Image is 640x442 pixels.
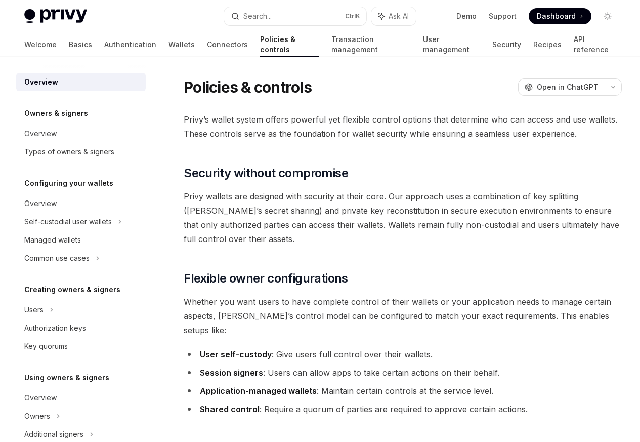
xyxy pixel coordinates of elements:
div: Managed wallets [24,234,81,246]
a: Policies & controls [260,32,319,57]
a: Overview [16,194,146,213]
div: Overview [24,128,57,140]
button: Search...CtrlK [224,7,366,25]
strong: Shared control [200,404,260,414]
a: Authentication [104,32,156,57]
a: Dashboard [529,8,591,24]
span: Whether you want users to have complete control of their wallets or your application needs to man... [184,295,622,337]
a: Transaction management [331,32,411,57]
a: Overview [16,389,146,407]
a: Overview [16,73,146,91]
a: Basics [69,32,92,57]
a: Overview [16,125,146,143]
div: Overview [24,76,58,88]
div: Overview [24,197,57,210]
a: Wallets [168,32,195,57]
a: Managed wallets [16,231,146,249]
h5: Configuring your wallets [24,177,113,189]
div: Common use cases [24,252,90,264]
a: Authorization keys [16,319,146,337]
button: Ask AI [371,7,416,25]
strong: Session signers [200,368,263,378]
span: Open in ChatGPT [537,82,599,92]
div: Overview [24,392,57,404]
h1: Policies & controls [184,78,312,96]
div: Owners [24,410,50,422]
a: Types of owners & signers [16,143,146,161]
span: Flexible owner configurations [184,270,348,287]
h5: Using owners & signers [24,372,109,384]
li: : Give users full control over their wallets. [184,347,622,361]
a: Welcome [24,32,57,57]
div: Types of owners & signers [24,146,114,158]
a: User management [423,32,480,57]
strong: User self-custody [200,349,272,359]
a: API reference [574,32,616,57]
li: : Require a quorum of parties are required to approve certain actions. [184,402,622,416]
li: : Users can allow apps to take certain actions on their behalf. [184,366,622,380]
div: Search... [243,10,272,22]
div: Authorization keys [24,322,86,334]
h5: Creating owners & signers [24,284,120,296]
span: Privy wallets are designed with security at their core. Our approach uses a combination of key sp... [184,189,622,246]
a: Key quorums [16,337,146,355]
div: Self-custodial user wallets [24,216,112,228]
button: Open in ChatGPT [518,78,605,96]
span: Security without compromise [184,165,348,181]
div: Users [24,304,44,316]
span: Privy’s wallet system offers powerful yet flexible control options that determine who can access ... [184,112,622,141]
a: Demo [456,11,477,21]
a: Recipes [533,32,562,57]
a: Connectors [207,32,248,57]
div: Key quorums [24,340,68,352]
strong: Application-managed wallets [200,386,317,396]
div: Additional signers [24,428,83,440]
a: Support [489,11,517,21]
button: Toggle dark mode [600,8,616,24]
li: : Maintain certain controls at the service level. [184,384,622,398]
span: Ctrl K [345,12,360,20]
a: Security [492,32,521,57]
span: Ask AI [389,11,409,21]
img: light logo [24,9,87,23]
span: Dashboard [537,11,576,21]
h5: Owners & signers [24,107,88,119]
